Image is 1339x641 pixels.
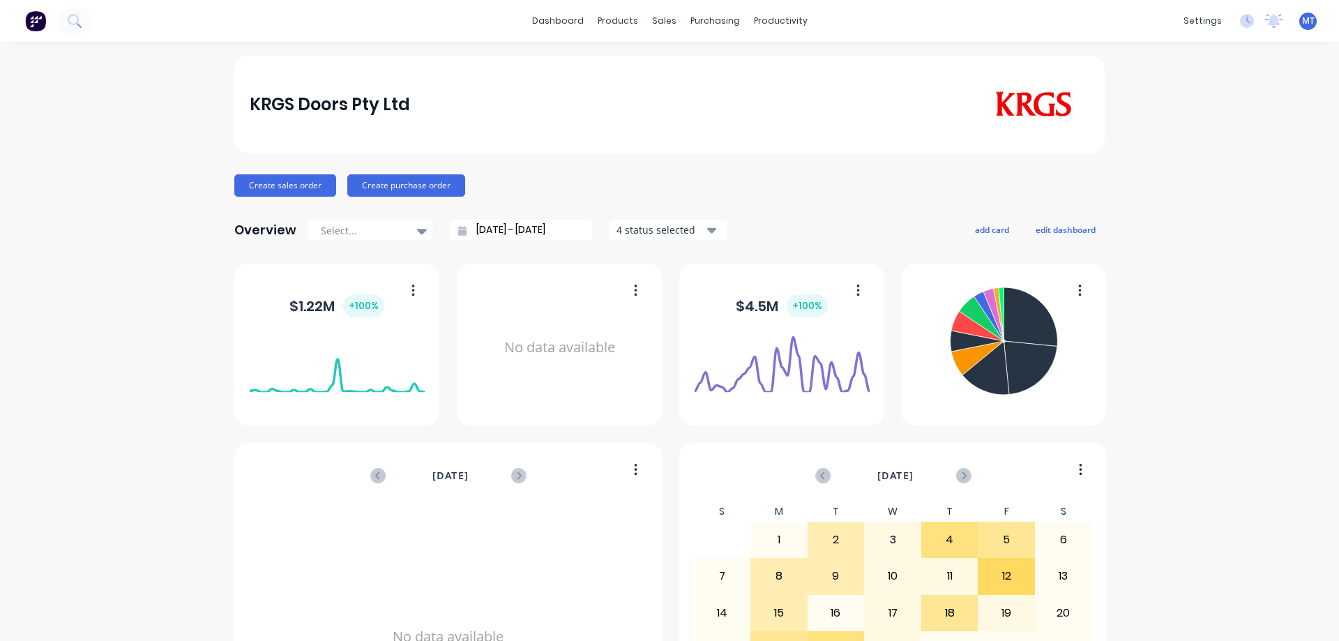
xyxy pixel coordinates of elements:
div: 13 [1036,559,1091,594]
div: 4 [922,522,978,557]
div: 15 [751,596,807,631]
div: productivity [747,10,815,31]
div: 10 [865,559,921,594]
div: purchasing [683,10,747,31]
div: W [864,502,921,522]
div: sales [645,10,683,31]
img: Factory [25,10,46,31]
div: $ 1.22M [289,294,384,317]
div: 17 [865,596,921,631]
div: + 100 % [343,294,384,317]
div: products [591,10,645,31]
span: [DATE] [432,468,469,483]
div: 7 [695,559,750,594]
button: add card [966,220,1018,239]
button: 4 status selected [609,220,727,241]
div: S [694,502,751,522]
div: 20 [1036,596,1091,631]
img: KRGS Doors Pty Ltd [992,91,1075,118]
span: MT [1302,15,1315,27]
div: M [750,502,808,522]
div: $ 4.5M [736,294,828,317]
div: 6 [1036,522,1091,557]
div: T [921,502,978,522]
div: 11 [922,559,978,594]
div: 19 [978,596,1034,631]
button: Create purchase order [347,174,465,197]
div: 18 [922,596,978,631]
div: KRGS Doors Pty Ltd [250,91,410,119]
div: 9 [808,559,864,594]
div: 8 [751,559,807,594]
div: 1 [751,522,807,557]
div: 4 status selected [616,223,704,237]
div: 5 [978,522,1034,557]
div: F [978,502,1035,522]
a: dashboard [525,10,591,31]
div: 12 [978,559,1034,594]
div: 3 [865,522,921,557]
div: No data available [472,282,647,414]
div: S [1035,502,1092,522]
div: 14 [695,596,750,631]
button: edit dashboard [1027,220,1105,239]
div: 16 [808,596,864,631]
div: + 100 % [787,294,828,317]
div: Overview [234,216,296,244]
span: [DATE] [877,468,914,483]
div: 2 [808,522,864,557]
div: settings [1177,10,1229,31]
div: T [808,502,865,522]
button: Create sales order [234,174,336,197]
